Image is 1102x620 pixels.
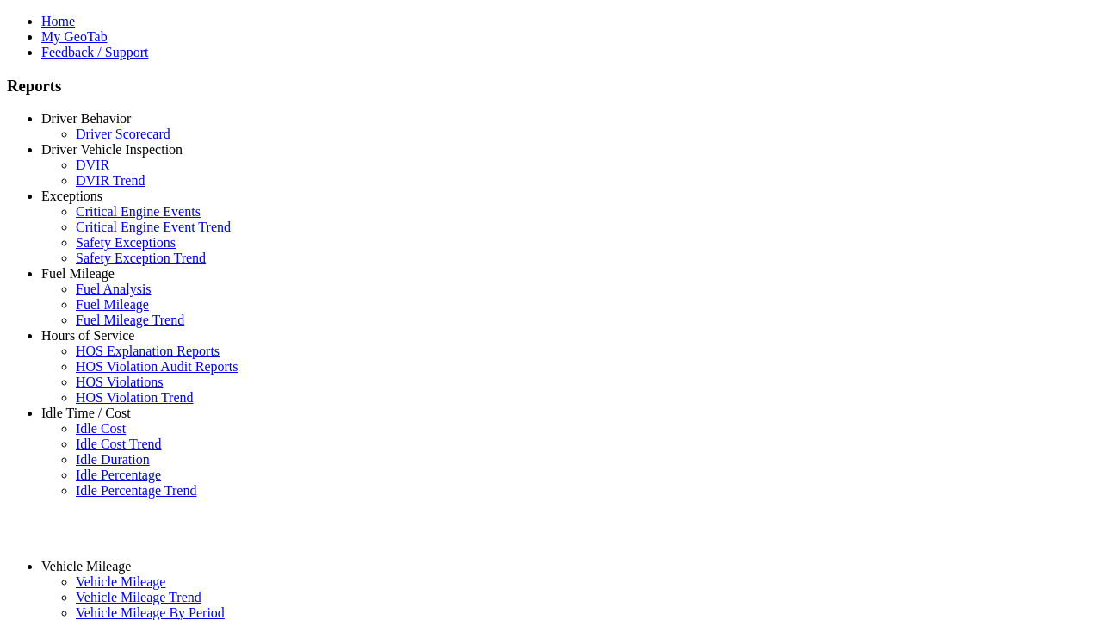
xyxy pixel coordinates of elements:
[76,173,145,188] a: DVIR Trend
[41,142,183,157] a: Driver Vehicle Inspection
[76,251,206,265] a: Safety Exception Trend
[76,344,220,358] a: HOS Explanation Reports
[76,605,225,620] a: Vehicle Mileage By Period
[76,127,170,141] a: Driver Scorecard
[76,574,165,589] a: Vehicle Mileage
[76,220,231,234] a: Critical Engine Event Trend
[41,266,115,281] a: Fuel Mileage
[76,452,150,467] a: Idle Duration
[76,483,196,498] a: Idle Percentage Trend
[76,297,149,312] a: Fuel Mileage
[41,29,108,44] a: My GeoTab
[41,189,102,203] a: Exceptions
[76,235,176,250] a: Safety Exceptions
[41,559,131,573] a: Vehicle Mileage
[76,390,194,405] a: HOS Violation Trend
[76,468,161,482] a: Idle Percentage
[76,375,163,389] a: HOS Violations
[41,406,131,420] a: Idle Time / Cost
[76,590,201,604] a: Vehicle Mileage Trend
[76,204,201,219] a: Critical Engine Events
[7,77,1095,96] h3: Reports
[76,359,238,374] a: HOS Violation Audit Reports
[76,158,109,172] a: DVIR
[41,328,134,343] a: Hours of Service
[76,437,162,451] a: Idle Cost Trend
[41,45,148,59] a: Feedback / Support
[76,421,126,436] a: Idle Cost
[76,313,184,327] a: Fuel Mileage Trend
[41,14,75,28] a: Home
[76,282,152,296] a: Fuel Analysis
[41,111,131,126] a: Driver Behavior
